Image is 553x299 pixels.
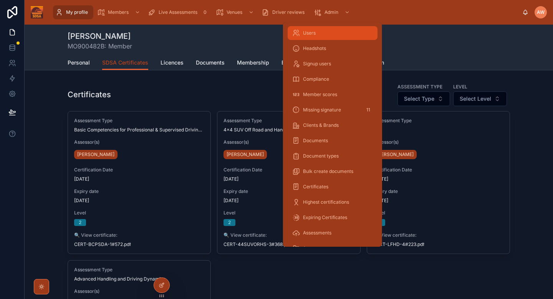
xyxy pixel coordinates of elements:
[288,211,377,224] a: Expiring Certificates
[303,214,347,221] span: Expiring Certificates
[77,151,114,158] span: [PERSON_NAME]
[74,232,204,238] span: 🔍 View certificate:
[303,245,342,251] span: Assessment types
[288,180,377,194] a: Certificates
[74,139,204,145] span: Assessor(s)
[288,134,377,148] a: Documents
[224,198,354,204] span: [DATE]
[228,219,231,226] div: 2
[373,198,503,204] span: [DATE]
[397,83,442,90] label: Assessment Type
[224,210,354,216] span: Level
[288,42,377,55] a: Headshots
[224,139,354,145] span: Assessor(s)
[68,31,132,42] h1: [PERSON_NAME]
[196,59,225,66] span: Documents
[49,4,522,21] div: scrollable content
[224,118,354,124] span: Assessment Type
[288,226,377,240] a: Assessments
[373,188,503,194] span: Expiry date
[74,288,204,294] span: Assessor(s)
[224,188,354,194] span: Expiry date
[288,149,377,163] a: Document types
[325,9,338,15] span: Admin
[237,56,269,71] a: Membership
[288,195,377,209] a: Highest certifications
[102,59,148,66] span: SDSA Certificates
[68,42,132,51] span: MO900482B: Member
[161,59,184,66] span: Licences
[288,57,377,71] a: Signup users
[224,167,354,173] span: Certification Date
[123,241,131,248] span: .pdf
[303,168,353,174] span: Bulk create documents
[95,5,144,19] a: Members
[259,5,310,19] a: Driver reviews
[288,72,377,86] a: Compliance
[373,167,503,173] span: Certification Date
[303,138,328,144] span: Documents
[373,139,503,145] span: Assessor(s)
[272,9,305,15] span: Driver reviews
[376,151,414,158] span: [PERSON_NAME]
[303,30,316,36] span: Users
[79,219,81,226] div: 2
[224,241,283,248] span: CERT-44SUVORHS-3#368
[237,59,269,66] span: Membership
[303,107,341,113] span: Missing signature
[66,9,88,15] span: My profile
[53,5,93,19] a: My profile
[288,26,377,40] a: Users
[453,91,507,106] button: Select Button
[288,164,377,178] a: Bulk create documents
[74,167,204,173] span: Certification Date
[288,103,377,117] a: Missing signature11
[68,56,90,71] a: Personal
[227,151,264,158] span: [PERSON_NAME]
[161,56,184,71] a: Licences
[373,118,503,124] span: Assessment Type
[196,56,225,71] a: Documents
[74,267,204,273] span: Assessment Type
[31,6,43,18] img: App logo
[453,83,467,90] label: Level
[537,9,545,15] span: AW
[373,241,416,248] span: CERT-LFHD-4#223
[146,5,212,19] a: Live Assessments0
[364,105,373,115] div: 11
[224,176,354,182] span: [DATE]
[303,45,326,51] span: Headshots
[288,118,377,132] a: Clients & Brands
[68,59,90,66] span: Personal
[108,9,129,15] span: Members
[74,276,166,282] span: Advanced Handling and Driving Dynamics
[303,61,331,67] span: Signup users
[373,176,503,182] span: [DATE]
[200,8,210,17] div: 0
[74,188,204,194] span: Expiry date
[460,95,491,103] span: Select Level
[159,9,197,15] span: Live Assessments
[303,199,349,205] span: Highest certifications
[288,241,377,255] a: Assessment types
[281,56,310,71] a: Experience
[303,76,329,82] span: Compliance
[74,127,204,133] span: Basic Competencies for Professional & Supervised Driving Activities
[303,230,331,236] span: Assessments
[224,127,308,133] span: 4x4 SUV Off Road and Handling Safety
[311,5,354,19] a: Admin
[373,232,503,238] span: 🔍 View certificate:
[74,118,204,124] span: Assessment Type
[397,91,450,106] button: Select Button
[281,59,310,66] span: Experience
[404,95,434,103] span: Select Type
[224,232,354,238] span: 🔍 View certificate:
[416,241,424,248] span: .pdf
[373,210,503,216] span: Level
[227,9,242,15] span: Venues
[102,56,148,70] a: SDSA Certificates
[74,198,204,204] span: [DATE]
[74,176,204,182] span: [DATE]
[214,5,258,19] a: Venues
[68,89,111,100] h1: Certificates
